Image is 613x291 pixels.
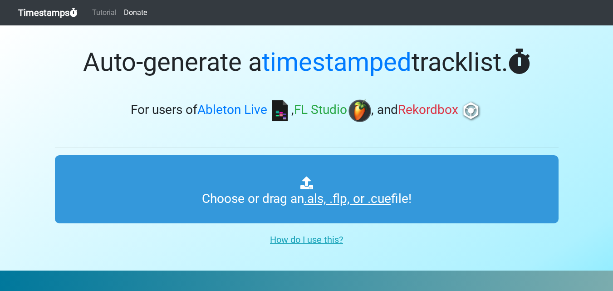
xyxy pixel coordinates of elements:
[269,99,291,122] img: ableton.png
[55,47,559,78] h1: Auto-generate a tracklist.
[348,99,371,122] img: fl.png
[197,103,267,118] span: Ableton Live
[398,103,458,118] span: Rekordbox
[88,4,120,22] a: Tutorial
[460,99,482,122] img: rb.png
[294,103,347,118] span: FL Studio
[120,4,151,22] a: Donate
[18,4,78,22] a: Timestamps
[55,99,559,122] h3: For users of , , and
[262,47,412,77] span: timestamped
[270,234,343,245] u: How do I use this?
